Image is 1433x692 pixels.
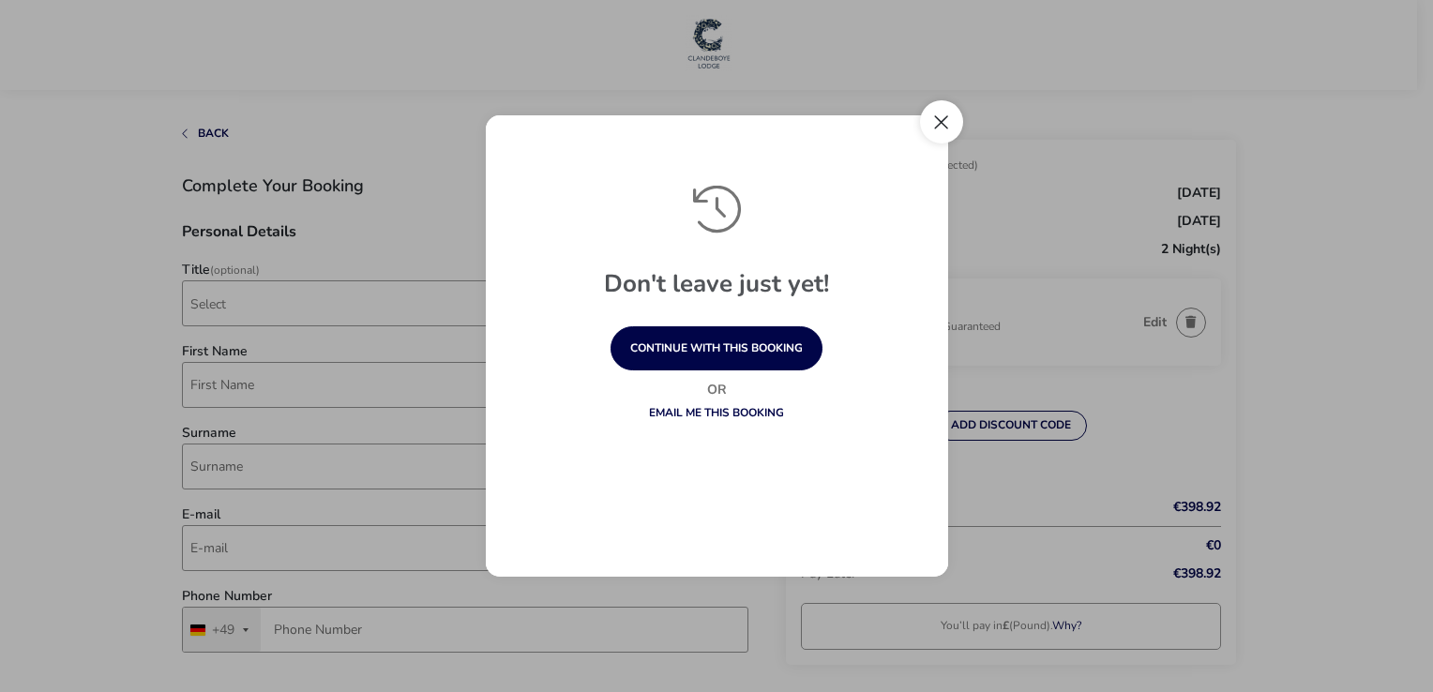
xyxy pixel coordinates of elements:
[611,326,822,370] button: continue with this booking
[566,380,867,399] p: Or
[920,100,963,143] button: Close
[486,115,948,577] div: exitPrevention
[513,272,921,326] h1: Don't leave just yet!
[649,405,784,420] a: Email me this booking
